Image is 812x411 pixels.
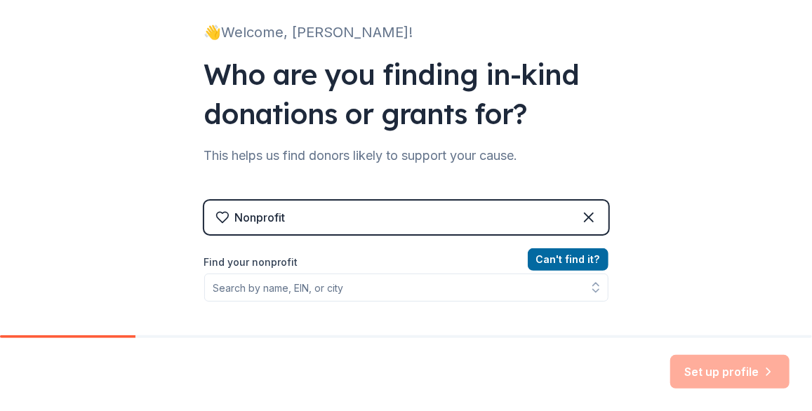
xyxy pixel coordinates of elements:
label: Find your nonprofit [204,254,608,271]
div: This helps us find donors likely to support your cause. [204,144,608,167]
div: Who are you finding in-kind donations or grants for? [204,55,608,133]
button: Can't find it? [528,248,608,271]
input: Search by name, EIN, or city [204,274,608,302]
div: 👋 Welcome, [PERSON_NAME]! [204,21,608,43]
div: Nonprofit [235,209,286,226]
